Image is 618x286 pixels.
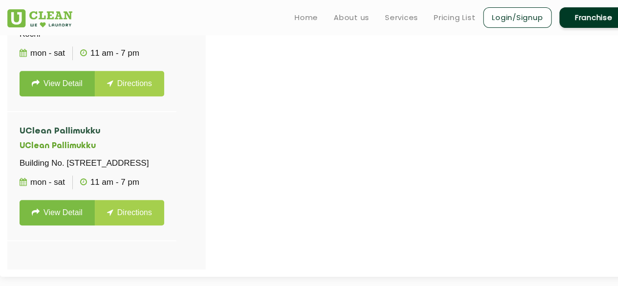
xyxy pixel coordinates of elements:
[95,200,164,225] a: Directions
[20,142,164,151] h5: UClean Pallimukku
[80,46,139,60] p: 11 AM - 7 PM
[20,200,95,225] a: View Detail
[334,12,369,23] a: About us
[20,46,65,60] p: Mon - Sat
[7,9,72,27] img: UClean Laundry and Dry Cleaning
[483,7,552,28] a: Login/Signup
[95,71,164,96] a: Directions
[434,12,475,23] a: Pricing List
[295,12,318,23] a: Home
[20,71,95,96] a: View Detail
[80,176,139,189] p: 11 AM - 7 PM
[20,127,164,136] h4: UClean Pallimukku
[385,12,418,23] a: Services
[20,176,65,189] p: Mon - Sat
[20,156,164,170] p: Building No. [STREET_ADDRESS]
